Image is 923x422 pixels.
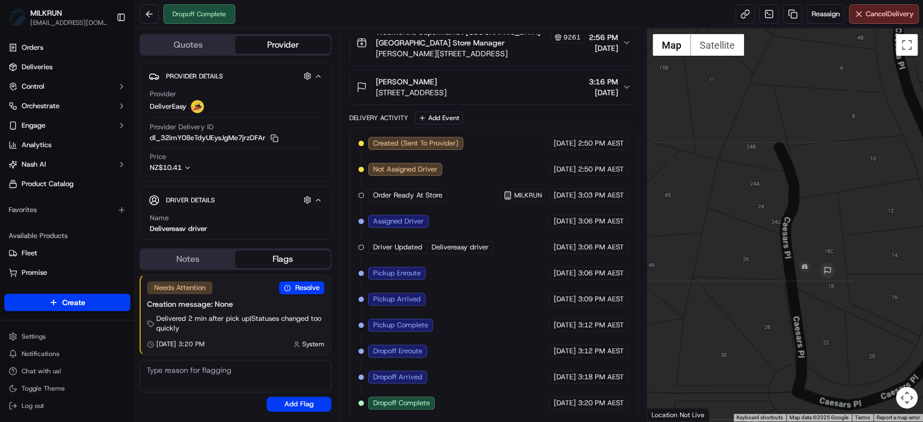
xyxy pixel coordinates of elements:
button: Create [4,294,130,311]
button: Settings [4,329,130,344]
span: [DATE] [554,346,576,356]
a: Terms (opens in new tab) [855,414,870,420]
span: 3:12 PM AEST [578,320,624,330]
button: Provider Details [149,67,322,85]
span: 2:50 PM AEST [578,139,624,148]
span: Created (Sent To Provider) [373,139,459,148]
span: Provider Details [166,72,223,81]
span: Driver Details [166,196,215,205]
button: Notes [141,250,235,268]
span: 3:16 PM [589,76,618,87]
span: Driver Updated [373,242,422,252]
span: [DATE] [554,372,576,382]
span: Delivered 2 min after pick up | Statuses changed too quickly [156,314,324,333]
a: Report a map error [876,414,920,420]
span: Engage [22,121,45,130]
button: Promise [4,264,130,281]
span: 2:50 PM AEST [578,164,624,174]
button: Keyboard shortcuts [736,414,783,421]
span: Orchestrate [22,101,59,111]
button: Flags [235,250,330,268]
a: Promise [9,268,126,278]
button: Map camera controls [896,387,918,408]
button: MILKRUN [30,8,62,18]
button: MILKRUNMILKRUN[EMAIL_ADDRESS][DOMAIN_NAME] [4,4,112,30]
button: Chat with us! [4,364,130,379]
span: 3:20 PM AEST [578,398,624,408]
div: Delivereasy driver [150,224,207,234]
div: Favorites [4,201,130,219]
span: Dropoff Complete [373,398,430,408]
span: Order Ready At Store [373,190,442,200]
span: 9261 [563,33,581,42]
span: Notifications [22,350,59,358]
span: Assigned Driver [373,216,424,226]
span: 3:06 PM AEST [578,268,624,278]
a: Open this area in Google Maps (opens a new window) [650,407,686,421]
a: Orders [4,39,130,56]
button: Add Event [415,111,463,124]
button: Toggle fullscreen view [896,34,918,56]
span: [DATE] [554,294,576,304]
span: Fleet [22,248,37,258]
button: [EMAIL_ADDRESS][DOMAIN_NAME] [30,18,108,27]
span: [DATE] [554,216,576,226]
span: Chat with us! [22,367,61,375]
span: Analytics [22,140,51,150]
div: Location Not Live [647,408,709,421]
a: Product Catalog [4,175,130,193]
span: Pickup Arrived [373,294,421,304]
span: Not Assigned Driver [373,164,437,174]
span: Orders [22,43,43,52]
span: Create [62,297,85,308]
a: Deliveries [4,58,130,76]
span: Promise [22,268,47,278]
button: Quotes [141,36,235,54]
button: Add Flag [267,397,331,412]
img: delivereasy_logo.png [191,100,204,113]
a: Fleet [9,248,126,258]
span: Deliveries [22,62,52,72]
span: Settings [22,332,46,341]
span: [DATE] [554,139,576,148]
span: [PERSON_NAME] [376,76,437,87]
span: [DATE] [589,43,618,54]
span: Control [22,82,44,91]
span: 3:09 PM AEST [578,294,624,304]
span: 3:06 PM AEST [578,242,624,252]
button: Driver Details [149,191,322,209]
span: Nash AI [22,160,46,169]
span: Provider Delivery ID [150,122,214,132]
span: [DATE] [554,164,576,174]
button: Engage [4,117,130,134]
span: Map data ©2025 Google [789,414,848,420]
span: Pickup Enroute [373,268,421,278]
span: Price [150,152,166,162]
button: Woolworths Supermarket [GEOGRAPHIC_DATA] - [GEOGRAPHIC_DATA] Store Manager9261[PERSON_NAME][STREE... [350,20,638,65]
span: Cancel Delivery [866,9,914,19]
span: [PERSON_NAME][STREET_ADDRESS] [376,48,585,59]
button: Notifications [4,346,130,361]
span: Dropoff Arrived [373,372,422,382]
span: Dropoff Enroute [373,346,422,356]
img: Google [650,407,686,421]
span: [DATE] [554,268,576,278]
span: DeliverEasy [150,102,187,111]
button: Nash AI [4,156,130,173]
div: Creation message: None [147,299,324,309]
button: Log out [4,398,130,413]
span: Product Catalog [22,179,74,189]
span: 3:12 PM AEST [578,346,624,356]
span: [DATE] [554,242,576,252]
button: Resolve [279,281,324,294]
button: Provider [235,36,330,54]
span: System [302,340,324,348]
button: Fleet [4,245,130,262]
span: Provider [150,89,176,99]
button: Show satellite imagery [690,34,744,56]
span: 3:03 PM AEST [578,190,624,200]
span: [STREET_ADDRESS] [376,87,447,98]
span: Pickup Complete [373,320,428,330]
button: Show street map [653,34,690,56]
